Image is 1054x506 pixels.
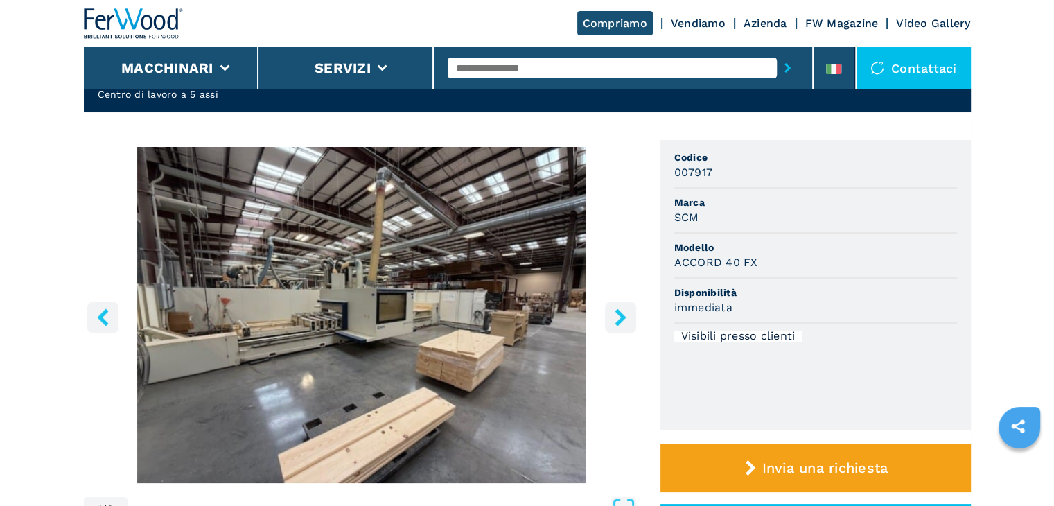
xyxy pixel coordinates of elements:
[1001,409,1035,444] a: sharethis
[671,17,726,30] a: Vendiamo
[84,147,640,483] img: Centro di lavoro a 5 assi SCM ACCORD 40 FX
[674,150,957,164] span: Codice
[674,254,758,270] h3: ACCORD 40 FX
[84,147,640,483] div: Go to Slide 1
[605,302,636,333] button: right-button
[121,60,213,76] button: Macchinari
[762,460,888,476] span: Invia una richiesta
[674,209,699,225] h3: SCM
[674,164,713,180] h3: 007917
[674,286,957,299] span: Disponibilità
[995,444,1044,496] iframe: Chat
[805,17,879,30] a: FW Magazine
[87,302,118,333] button: left-button
[577,11,653,35] a: Compriamo
[777,52,798,84] button: submit-button
[744,17,787,30] a: Azienda
[674,331,802,342] div: Visibili presso clienti
[674,299,732,315] h3: immediata
[98,87,290,101] h2: Centro di lavoro a 5 assi
[674,195,957,209] span: Marca
[660,444,971,492] button: Invia una richiesta
[857,47,971,89] div: Contattaci
[315,60,371,76] button: Servizi
[870,61,884,75] img: Contattaci
[84,8,184,39] img: Ferwood
[674,241,957,254] span: Modello
[896,17,970,30] a: Video Gallery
